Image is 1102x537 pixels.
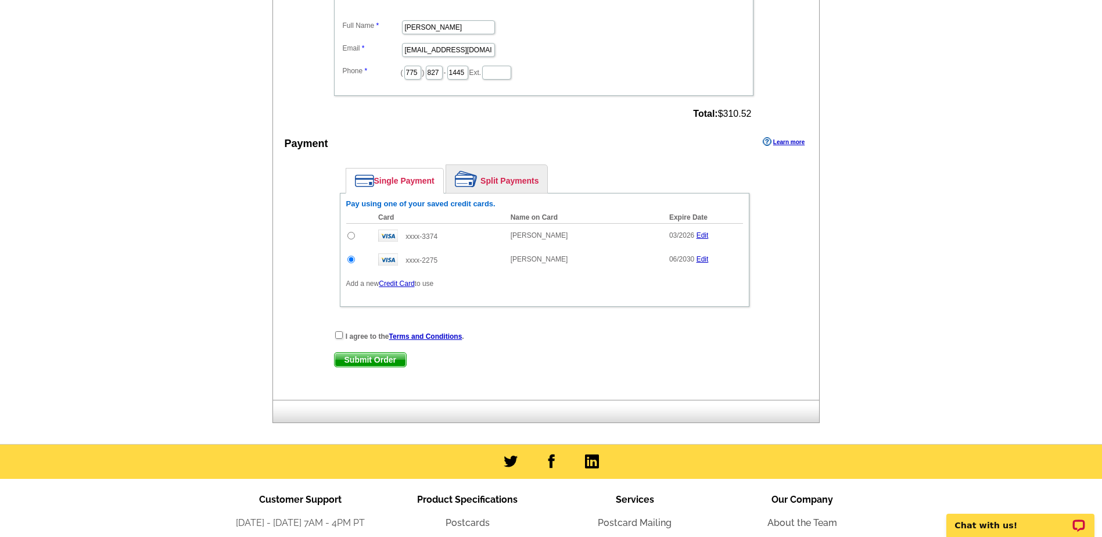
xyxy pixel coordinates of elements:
[771,494,833,505] span: Our Company
[285,136,328,152] div: Payment
[446,517,490,528] a: Postcards
[505,212,663,224] th: Name on Card
[346,169,443,193] a: Single Payment
[355,174,374,187] img: single-payment.png
[697,231,709,239] a: Edit
[346,332,464,341] strong: I agree to the .
[598,517,672,528] a: Postcard Mailing
[405,232,437,241] span: xxxx-3374
[379,280,414,288] a: Credit Card
[511,231,568,239] span: [PERSON_NAME]
[378,253,398,266] img: visa.gif
[343,20,401,31] label: Full Name
[616,494,654,505] span: Services
[939,500,1102,537] iframe: LiveChat chat widget
[767,517,837,528] a: About the Team
[511,255,568,263] span: [PERSON_NAME]
[343,43,401,53] label: Email
[389,332,462,341] a: Terms and Conditions
[378,230,398,242] img: visa.gif
[372,212,505,224] th: Card
[346,278,743,289] p: Add a new to use
[335,353,406,367] span: Submit Order
[669,231,694,239] span: 03/2026
[693,109,717,119] strong: Total:
[340,63,748,81] dd: ( ) - Ext.
[663,212,743,224] th: Expire Date
[446,165,547,193] a: Split Payments
[669,255,694,263] span: 06/2030
[346,199,743,209] h6: Pay using one of your saved credit cards.
[217,516,384,530] li: [DATE] - [DATE] 7AM - 4PM PT
[693,109,751,119] span: $310.52
[405,256,437,264] span: xxxx-2275
[697,255,709,263] a: Edit
[343,66,401,76] label: Phone
[417,494,518,505] span: Product Specifications
[259,494,342,505] span: Customer Support
[455,171,478,187] img: split-payment.png
[763,137,805,146] a: Learn more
